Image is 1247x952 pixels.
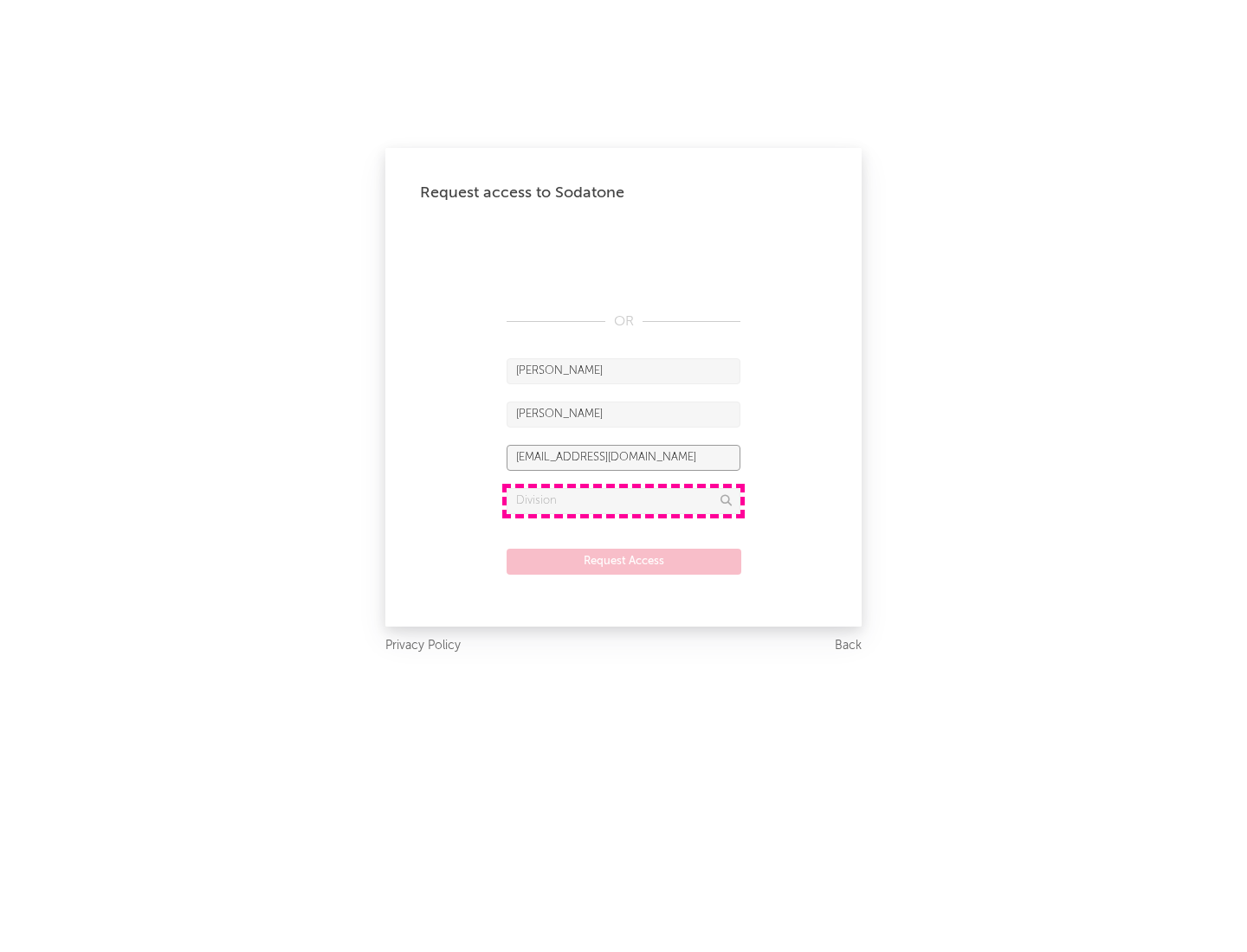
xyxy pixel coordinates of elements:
[420,183,827,203] div: Request access to Sodatone
[507,445,740,471] input: Email
[507,312,740,332] div: OR
[507,358,740,384] input: First Name
[507,402,740,428] input: Last Name
[385,635,461,657] a: Privacy Policy
[835,635,862,657] a: Back
[507,549,741,575] button: Request Access
[507,488,740,514] input: Division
